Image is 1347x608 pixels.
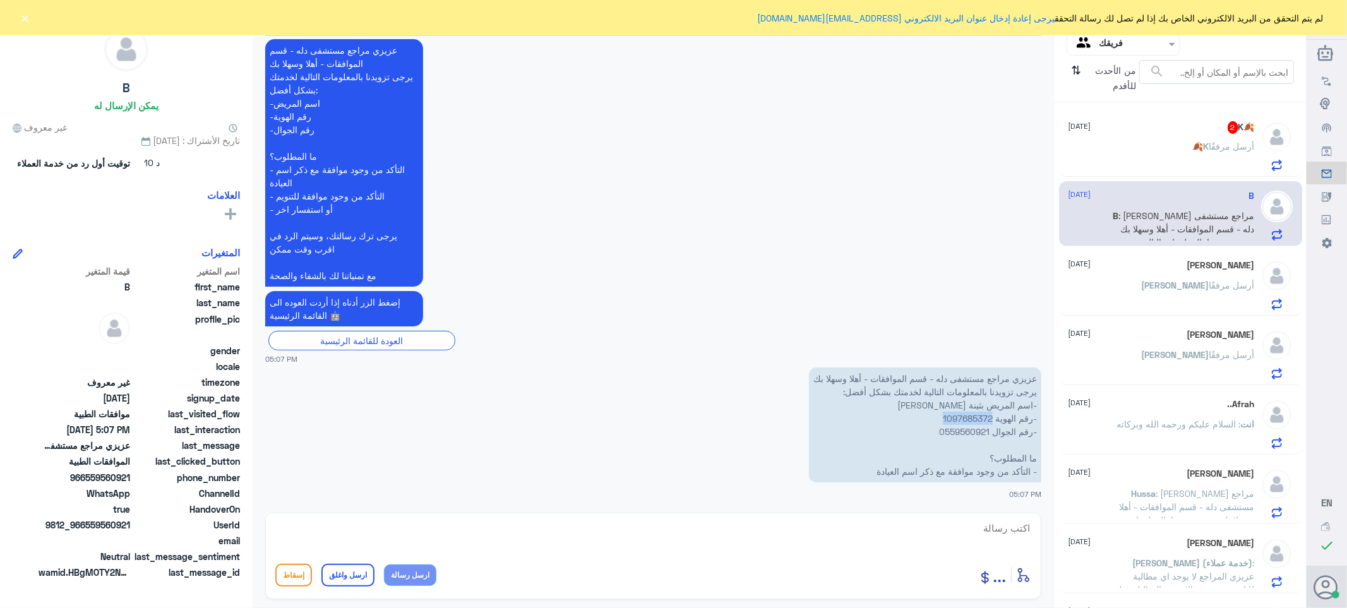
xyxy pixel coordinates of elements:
[1209,280,1255,290] span: أرسل مرفقًا
[993,561,1006,589] button: ...
[39,423,130,436] span: 2025-08-25T14:07:40.813Z
[1187,538,1255,549] h5: Abu Rama
[39,407,130,420] span: موافقات الطبية
[133,566,240,579] span: last_message_id
[1149,64,1164,79] span: search
[1187,468,1255,479] h5: Hussa Alshahrani
[133,280,240,294] span: first_name
[758,13,1055,23] a: يرجى إعادة إدخال عنوان البريد الالكتروني [EMAIL_ADDRESS][DOMAIN_NAME]
[1249,191,1255,201] h5: B
[1140,61,1293,83] input: ابحث بالإسم أو المكان أو إلخ..
[1187,260,1255,271] h5: Sarah
[39,439,130,452] span: عزيزي مراجع مستشفى دله - قسم الموافقات - أهلا وسهلا بك يرجى تزويدنا بالمعلومات التالية لخدمتك بشك...
[1241,419,1255,429] span: انت
[758,11,1324,25] span: لم يتم التحقق من البريد الالكتروني الخاص بك إذا لم تصل لك رسالة التحقق
[1149,61,1164,82] button: search
[133,265,240,278] span: اسم المتغير
[133,503,240,516] span: HandoverOn
[1117,419,1241,429] span: : السلام عليكم ورحمه الله وبركاته
[133,439,240,452] span: last_message
[133,471,240,484] span: phone_number
[207,189,240,201] h6: العلامات
[265,291,423,326] p: 25/8/2025, 5:07 PM
[133,455,240,468] span: last_clicked_button
[1113,210,1119,221] span: B
[39,376,130,389] span: غير معروف
[1069,397,1091,408] span: [DATE]
[39,265,130,278] span: قيمة المتغير
[133,550,240,563] span: last_message_sentiment
[275,564,312,587] button: إسقاط
[133,407,240,420] span: last_visited_flow
[1261,468,1293,500] img: defaultAdmin.png
[1209,349,1255,360] span: أرسل مرفقًا
[1069,121,1091,132] span: [DATE]
[993,563,1006,586] span: ...
[18,157,131,170] span: توقيت أول رد من خدمة العملاء
[1315,575,1339,599] button: الصورة الشخصية
[99,313,130,344] img: defaultAdmin.png
[1321,496,1332,510] button: EN
[268,331,455,350] div: العودة للقائمة الرئيسية
[133,344,240,357] span: gender
[123,81,130,95] h5: B
[39,550,130,563] span: 0
[39,487,130,500] span: 2
[1228,121,1238,134] span: 2
[1321,497,1332,508] span: EN
[39,534,130,547] span: null
[1261,121,1293,153] img: defaultAdmin.png
[105,28,148,71] img: defaultAdmin.png
[39,344,130,357] span: null
[1193,141,1209,152] span: 🍂K
[39,360,130,373] span: null
[1142,349,1209,360] span: [PERSON_NAME]
[39,471,130,484] span: 966559560921
[1072,60,1082,92] i: ⇅
[133,296,240,309] span: last_name
[133,313,240,342] span: profile_pic
[1319,538,1334,553] i: check
[133,423,240,436] span: last_interaction
[39,280,130,294] span: B
[1261,330,1293,361] img: defaultAdmin.png
[201,247,240,258] h6: المتغيرات
[133,376,240,389] span: timezone
[13,134,240,147] span: تاريخ الأشتراك : [DATE]
[1261,399,1293,431] img: defaultAdmin.png
[1228,399,1255,410] h5: Afrah..
[1069,467,1091,478] span: [DATE]
[1132,488,1156,499] span: Hussa
[1209,141,1255,152] span: أرسل مرفقًا
[135,152,169,175] span: 10 د
[1261,538,1293,569] img: defaultAdmin.png
[1133,557,1253,568] span: [PERSON_NAME] (خدمة عملاء)
[1228,121,1255,134] h5: 🍂K
[94,100,159,111] h6: يمكن الإرسال له
[13,121,67,134] span: غير معروف
[1069,258,1091,270] span: [DATE]
[19,11,32,24] button: ×
[265,354,297,364] span: 05:07 PM
[1086,60,1139,97] span: من الأحدث للأقدم
[809,367,1041,482] p: 25/8/2025, 5:07 PM
[1119,210,1255,314] span: : [PERSON_NAME] مراجع مستشفى دله - قسم الموافقات - أهلا وسهلا بك يرجى تزويدنا بالمعلومات التالية ...
[39,391,130,405] span: 2025-08-25T14:06:50.284Z
[1009,490,1041,498] span: 05:07 PM
[1069,189,1091,200] span: [DATE]
[1261,191,1293,222] img: defaultAdmin.png
[265,39,423,287] p: 25/8/2025, 5:07 PM
[133,360,240,373] span: locale
[321,564,374,587] button: ارسل واغلق
[39,503,130,516] span: true
[39,455,130,468] span: الموافقات الطبية
[384,564,436,586] button: ارسل رسالة
[1261,260,1293,292] img: defaultAdmin.png
[1187,330,1255,340] h5: Ahmed Alhaddad
[1069,536,1091,547] span: [DATE]
[1142,280,1209,290] span: [PERSON_NAME]
[1069,328,1091,339] span: [DATE]
[133,518,240,532] span: UserId
[39,518,130,532] span: 9812_966559560921
[39,566,130,579] span: wamid.HBgMOTY2NTU5NTYwOTIxFQIAEhgUM0FEOEMxMDk4NTJBN0Q2QzAzODgA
